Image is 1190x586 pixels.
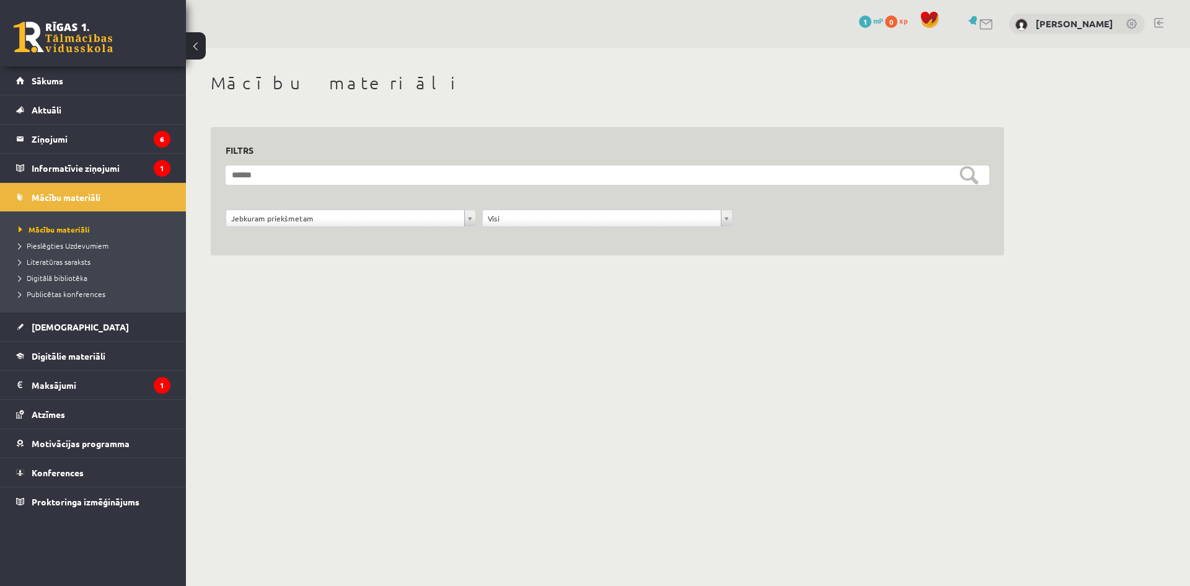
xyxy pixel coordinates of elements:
[19,289,105,299] span: Publicētas konferences
[32,371,170,399] legend: Maksājumi
[1015,19,1028,31] img: Tomijs Černovskis
[16,95,170,124] a: Aktuāli
[16,313,170,341] a: [DEMOGRAPHIC_DATA]
[1036,17,1113,30] a: [PERSON_NAME]
[231,210,459,226] span: Jebkuram priekšmetam
[226,142,974,159] h3: Filtrs
[873,16,883,25] span: mP
[885,16,897,28] span: 0
[16,458,170,487] a: Konferences
[19,257,90,267] span: Literatūras saraksts
[19,273,87,283] span: Digitālā bibliotēka
[19,224,174,235] a: Mācību materiāli
[19,272,174,283] a: Digitālā bibliotēka
[211,73,1004,94] h1: Mācību materiāli
[899,16,907,25] span: xp
[16,183,170,211] a: Mācību materiāli
[19,241,108,251] span: Pieslēgties Uzdevumiem
[154,377,170,394] i: 1
[16,154,170,182] a: Informatīvie ziņojumi1
[859,16,883,25] a: 1 mP
[32,409,65,420] span: Atzīmes
[32,321,129,332] span: [DEMOGRAPHIC_DATA]
[32,467,84,478] span: Konferences
[488,210,716,226] span: Visi
[19,224,90,234] span: Mācību materiāli
[19,288,174,300] a: Publicētas konferences
[32,350,105,362] span: Digitālie materiāli
[16,400,170,428] a: Atzīmes
[154,160,170,177] i: 1
[32,438,130,449] span: Motivācijas programma
[226,210,475,226] a: Jebkuram priekšmetam
[16,487,170,516] a: Proktoringa izmēģinājums
[885,16,914,25] a: 0 xp
[32,496,139,507] span: Proktoringa izmēģinājums
[32,104,61,115] span: Aktuāli
[16,66,170,95] a: Sākums
[16,371,170,399] a: Maksājumi1
[16,125,170,153] a: Ziņojumi6
[154,131,170,148] i: 6
[14,22,113,53] a: Rīgas 1. Tālmācības vidusskola
[859,16,871,28] span: 1
[16,429,170,458] a: Motivācijas programma
[483,210,732,226] a: Visi
[32,154,170,182] legend: Informatīvie ziņojumi
[16,342,170,370] a: Digitālie materiāli
[32,75,63,86] span: Sākums
[32,125,170,153] legend: Ziņojumi
[19,256,174,267] a: Literatūras saraksts
[32,192,100,203] span: Mācību materiāli
[19,240,174,251] a: Pieslēgties Uzdevumiem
